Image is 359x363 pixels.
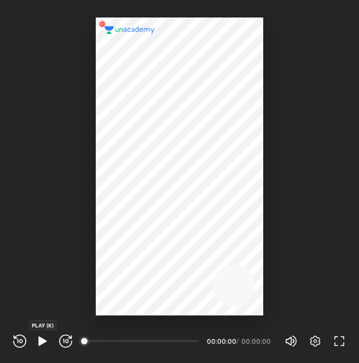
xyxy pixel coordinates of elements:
img: logo.2a7e12a2.svg [105,26,155,34]
img: wMgqJGBwKWe8AAAAABJRU5ErkJggg== [96,17,109,31]
div: 00:00:00 [207,338,234,344]
div: PLAY (K) [29,320,56,330]
div: 00:00:00 [241,338,271,344]
div: / [236,338,239,344]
